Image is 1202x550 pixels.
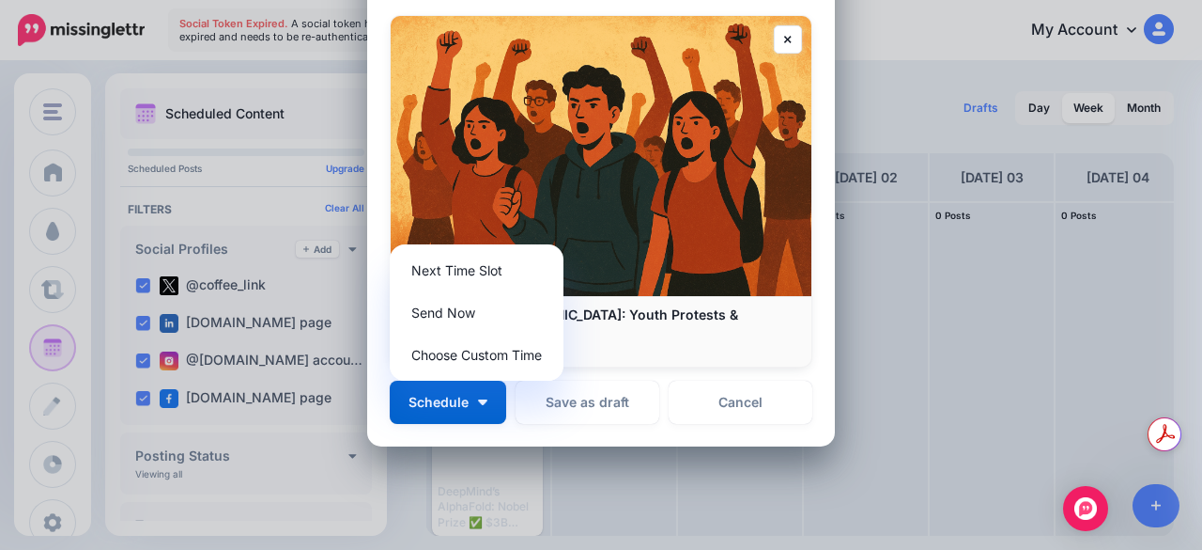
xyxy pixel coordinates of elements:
[397,294,556,331] a: Send Now
[669,381,812,424] a: Cancel
[409,306,738,339] b: Gwangju to [GEOGRAPHIC_DATA]: Youth Protests & Political Shifts
[391,16,811,297] img: Gwangju to Nepal: Youth Protests & Political Shifts
[478,400,487,405] img: arrow-down-white.png
[397,252,556,289] a: Next Time Slot
[390,244,563,381] div: Schedule
[397,337,556,373] a: Choose Custom Time
[390,381,506,424] button: Schedule
[1063,486,1108,531] div: Open Intercom Messenger
[408,396,469,409] span: Schedule
[516,381,659,424] button: Save as draft
[409,340,793,357] p: [DOMAIN_NAME]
